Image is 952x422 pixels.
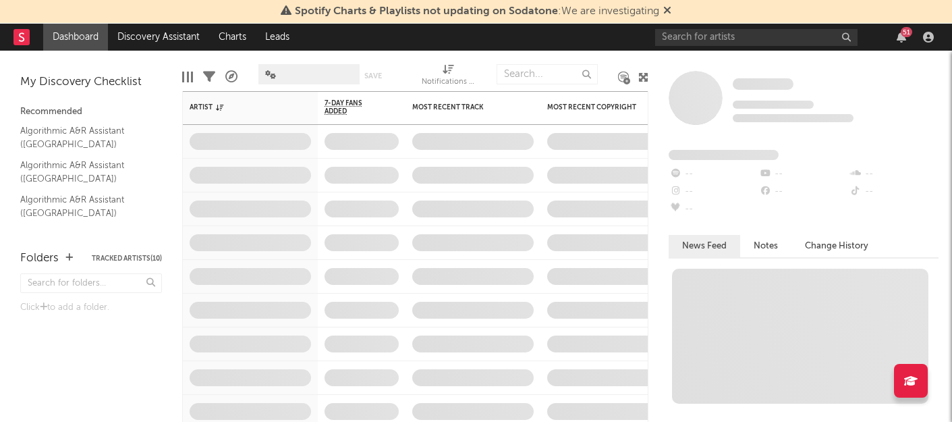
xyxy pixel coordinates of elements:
input: Search for artists [655,29,858,46]
a: Algorithmic A&R Assistant ([GEOGRAPHIC_DATA]) [20,158,148,186]
div: 51 [901,27,912,37]
div: -- [758,183,848,201]
input: Search for folders... [20,273,162,293]
span: Spotify Charts & Playlists not updating on Sodatone [295,6,558,17]
div: Most Recent Track [412,103,513,111]
a: Dashboard [43,24,108,51]
a: Leads [256,24,299,51]
input: Search... [497,64,598,84]
div: Artist [190,103,291,111]
div: Notifications (Artist) [422,57,476,97]
span: Some Artist [733,78,793,90]
span: Dismiss [663,6,671,17]
div: Folders [20,250,59,267]
div: -- [849,165,939,183]
a: Some Artist [733,78,793,91]
div: A&R Pipeline [225,57,237,97]
a: Algorithmic A&R Assistant ([GEOGRAPHIC_DATA]) [20,192,148,220]
button: Tracked Artists(10) [92,255,162,262]
div: Click to add a folder. [20,300,162,316]
button: Save [364,72,382,80]
a: Algorithmic A&R Assistant ([GEOGRAPHIC_DATA]) [20,124,148,151]
div: -- [669,165,758,183]
button: Change History [791,235,882,257]
div: -- [849,183,939,201]
div: Filters [203,57,215,97]
span: 0 fans last week [733,114,853,122]
div: Edit Columns [182,57,193,97]
span: 7-Day Fans Added [325,99,379,115]
button: Notes [740,235,791,257]
button: News Feed [669,235,740,257]
div: Recommended [20,104,162,120]
div: -- [669,183,758,201]
div: Most Recent Copyright [547,103,648,111]
a: Charts [209,24,256,51]
button: 51 [897,32,906,43]
div: -- [669,201,758,218]
span: Tracking Since: [DATE] [733,101,814,109]
div: -- [758,165,848,183]
span: : We are investigating [295,6,659,17]
span: Fans Added by Platform [669,150,779,160]
div: My Discovery Checklist [20,74,162,90]
div: Notifications (Artist) [422,74,476,90]
a: Discovery Assistant [108,24,209,51]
